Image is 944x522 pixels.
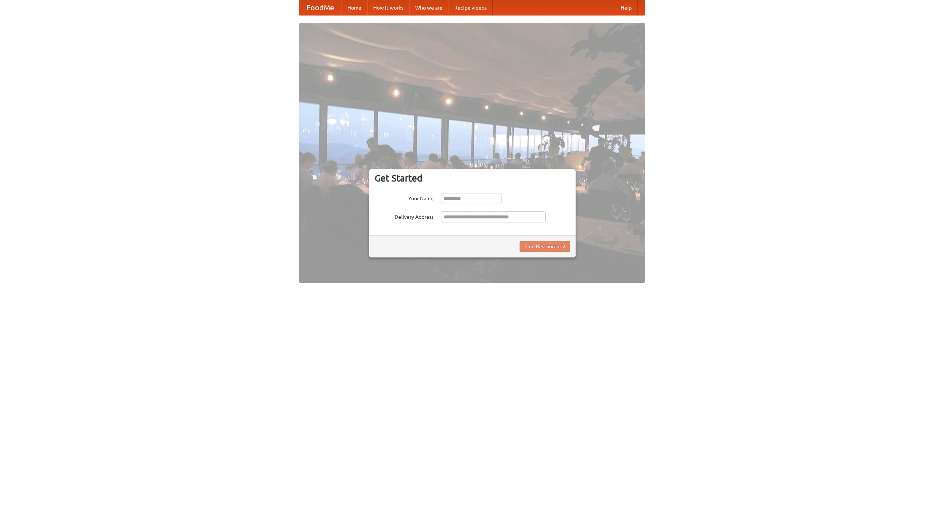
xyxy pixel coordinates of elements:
a: How it works [367,0,409,15]
label: Delivery Address [375,211,434,221]
a: Home [341,0,367,15]
a: Recipe videos [448,0,493,15]
h3: Get Started [375,173,570,184]
label: Your Name [375,193,434,202]
a: FoodMe [299,0,341,15]
a: Who we are [409,0,448,15]
a: Help [615,0,638,15]
button: Find Restaurants! [520,241,570,252]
